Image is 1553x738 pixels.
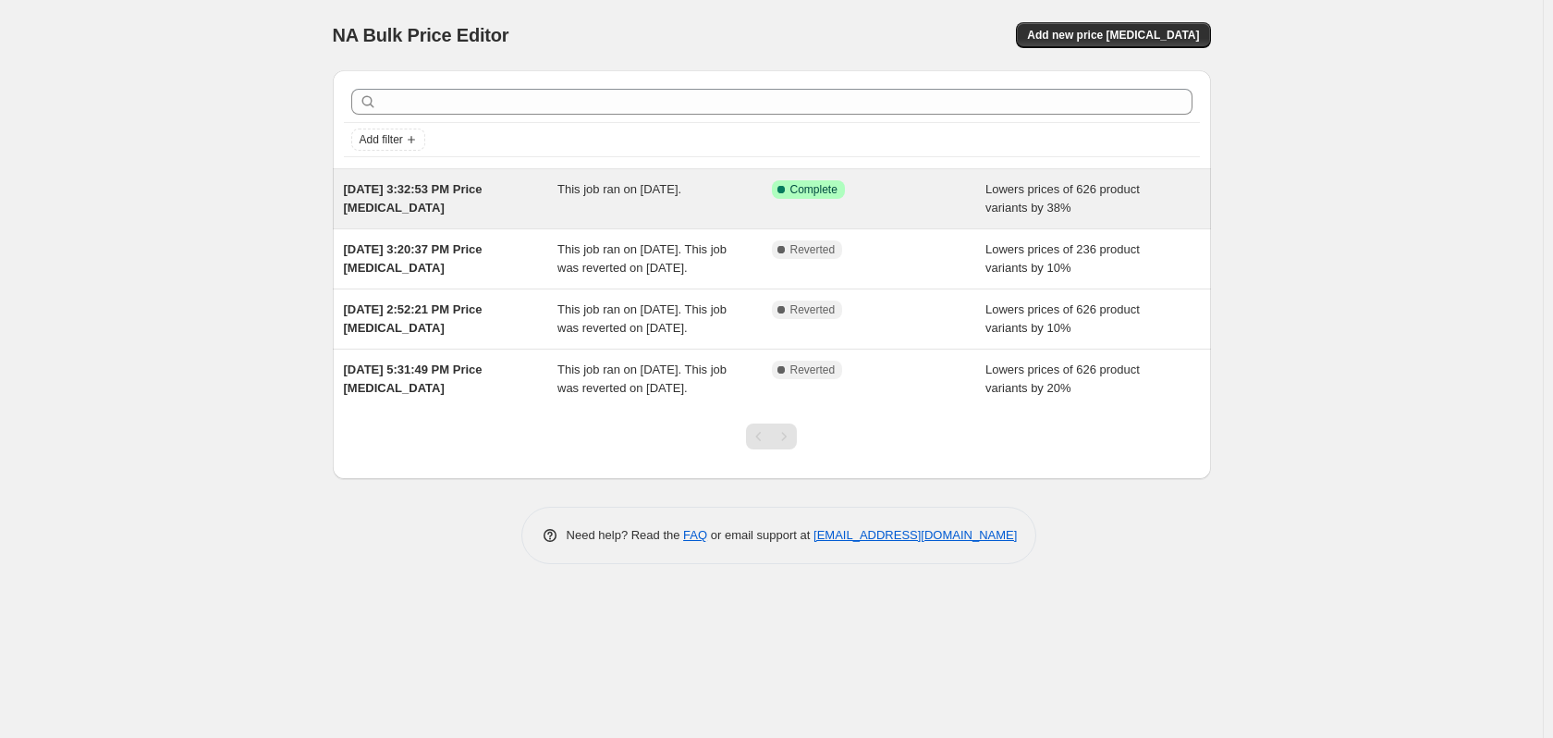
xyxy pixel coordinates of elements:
span: Lowers prices of 626 product variants by 20% [985,363,1140,395]
nav: Pagination [746,424,797,449]
span: or email support at [707,528,813,542]
button: Add filter [351,129,425,151]
span: NA Bulk Price Editor [333,25,509,45]
span: This job ran on [DATE]. This job was reverted on [DATE]. [557,363,727,395]
span: Need help? Read the [567,528,684,542]
button: Add new price [MEDICAL_DATA] [1016,22,1210,48]
span: Add filter [360,132,403,147]
span: Add new price [MEDICAL_DATA] [1027,28,1199,43]
span: [DATE] 3:32:53 PM Price [MEDICAL_DATA] [344,182,483,215]
a: FAQ [683,528,707,542]
span: [DATE] 2:52:21 PM Price [MEDICAL_DATA] [344,302,483,335]
span: This job ran on [DATE]. This job was reverted on [DATE]. [557,242,727,275]
span: Lowers prices of 236 product variants by 10% [985,242,1140,275]
span: This job ran on [DATE]. This job was reverted on [DATE]. [557,302,727,335]
span: Lowers prices of 626 product variants by 10% [985,302,1140,335]
span: [DATE] 3:20:37 PM Price [MEDICAL_DATA] [344,242,483,275]
span: [DATE] 5:31:49 PM Price [MEDICAL_DATA] [344,363,483,395]
span: Reverted [790,363,836,377]
a: [EMAIL_ADDRESS][DOMAIN_NAME] [813,528,1017,542]
span: This job ran on [DATE]. [557,182,681,196]
span: Lowers prices of 626 product variants by 38% [985,182,1140,215]
span: Reverted [790,242,836,257]
span: Complete [790,182,838,197]
span: Reverted [790,302,836,317]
